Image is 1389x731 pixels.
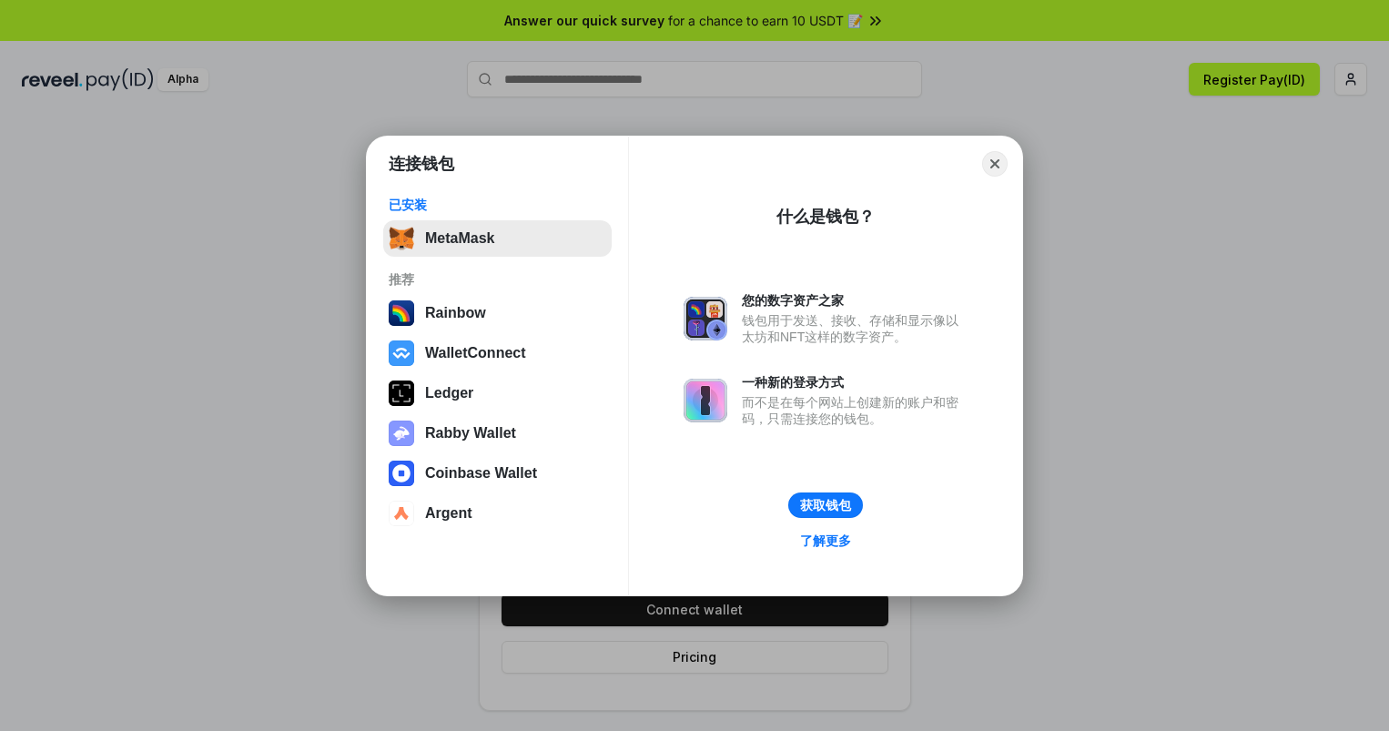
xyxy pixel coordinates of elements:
img: svg+xml,%3Csvg%20xmlns%3D%22http%3A%2F%2Fwww.w3.org%2F2000%2Fsvg%22%20fill%3D%22none%22%20viewBox... [684,379,727,422]
div: Ledger [425,385,473,401]
img: svg+xml,%3Csvg%20width%3D%2228%22%20height%3D%2228%22%20viewBox%3D%220%200%2028%2028%22%20fill%3D... [389,340,414,366]
h1: 连接钱包 [389,153,454,175]
div: MetaMask [425,230,494,247]
img: svg+xml,%3Csvg%20xmlns%3D%22http%3A%2F%2Fwww.w3.org%2F2000%2Fsvg%22%20fill%3D%22none%22%20viewBox... [389,421,414,446]
div: Rainbow [425,305,486,321]
a: 了解更多 [789,529,862,553]
button: Rainbow [383,295,612,331]
img: svg+xml,%3Csvg%20xmlns%3D%22http%3A%2F%2Fwww.w3.org%2F2000%2Fsvg%22%20fill%3D%22none%22%20viewBox... [684,297,727,340]
div: 推荐 [389,271,606,288]
div: Coinbase Wallet [425,465,537,482]
button: 获取钱包 [788,492,863,518]
div: 钱包用于发送、接收、存储和显示像以太坊和NFT这样的数字资产。 [742,312,968,345]
img: svg+xml,%3Csvg%20width%3D%22120%22%20height%3D%22120%22%20viewBox%3D%220%200%20120%20120%22%20fil... [389,300,414,326]
div: Argent [425,505,472,522]
div: 已安装 [389,197,606,213]
button: MetaMask [383,220,612,257]
div: 您的数字资产之家 [742,292,968,309]
div: 一种新的登录方式 [742,374,968,391]
img: svg+xml,%3Csvg%20fill%3D%22none%22%20height%3D%2233%22%20viewBox%3D%220%200%2035%2033%22%20width%... [389,226,414,251]
div: WalletConnect [425,345,526,361]
img: svg+xml,%3Csvg%20width%3D%2228%22%20height%3D%2228%22%20viewBox%3D%220%200%2028%2028%22%20fill%3D... [389,461,414,486]
img: svg+xml,%3Csvg%20width%3D%2228%22%20height%3D%2228%22%20viewBox%3D%220%200%2028%2028%22%20fill%3D... [389,501,414,526]
img: svg+xml,%3Csvg%20xmlns%3D%22http%3A%2F%2Fwww.w3.org%2F2000%2Fsvg%22%20width%3D%2228%22%20height%3... [389,381,414,406]
button: WalletConnect [383,335,612,371]
button: Ledger [383,375,612,411]
div: 了解更多 [800,533,851,549]
div: 而不是在每个网站上创建新的账户和密码，只需连接您的钱包。 [742,394,968,427]
div: 获取钱包 [800,497,851,513]
button: Coinbase Wallet [383,455,612,492]
button: Close [982,151,1008,177]
button: Rabby Wallet [383,415,612,452]
div: Rabby Wallet [425,425,516,442]
div: 什么是钱包？ [776,206,875,228]
button: Argent [383,495,612,532]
